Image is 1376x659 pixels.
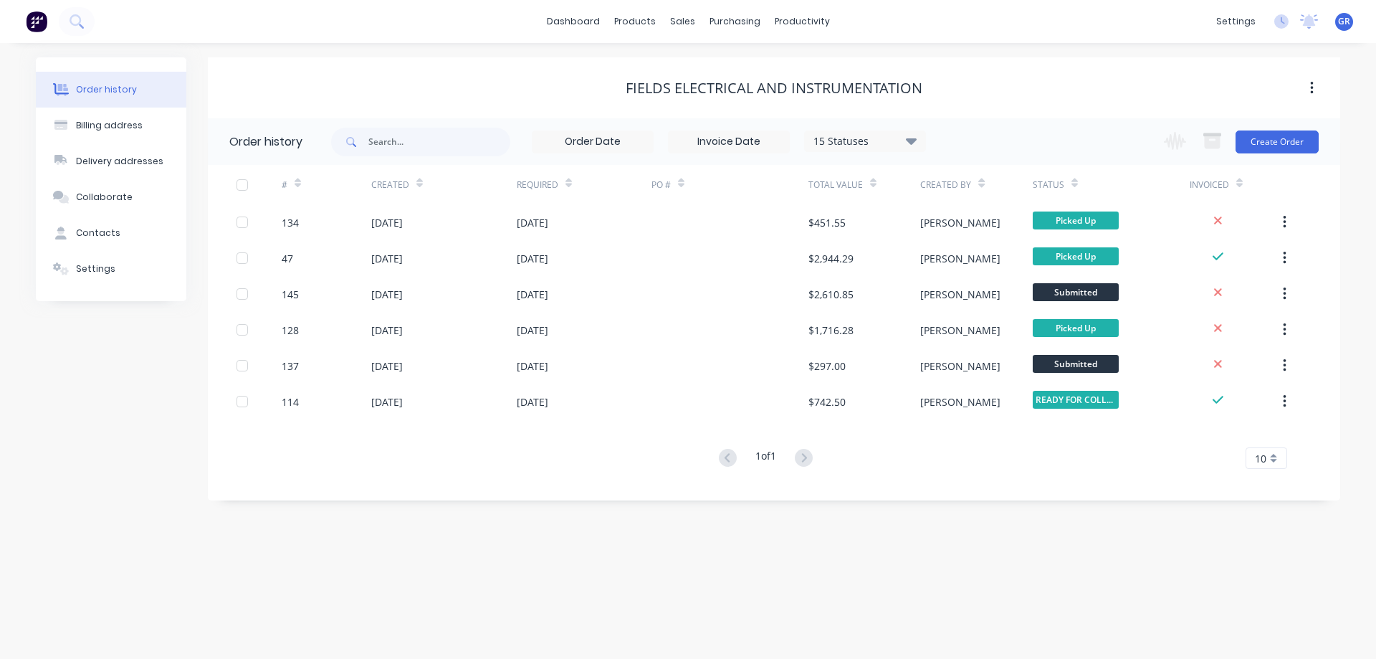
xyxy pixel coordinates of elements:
[517,359,548,374] div: [DATE]
[368,128,510,156] input: Search...
[532,131,653,153] input: Order Date
[808,323,854,338] div: $1,716.28
[36,215,186,251] button: Contacts
[1190,179,1229,191] div: Invoiced
[920,165,1032,204] div: Created By
[651,179,671,191] div: PO #
[371,287,403,302] div: [DATE]
[1033,391,1119,409] span: READY FOR COLLE...
[229,133,302,151] div: Order history
[1033,165,1190,204] div: Status
[282,251,293,266] div: 47
[517,165,651,204] div: Required
[26,11,47,32] img: Factory
[1236,131,1319,153] button: Create Order
[517,394,548,409] div: [DATE]
[920,179,971,191] div: Created By
[76,227,120,240] div: Contacts
[517,287,548,302] div: [DATE]
[626,80,922,97] div: Fields Electrical and Instrumentation
[76,83,137,96] div: Order history
[1033,212,1119,229] span: Picked Up
[517,179,558,191] div: Required
[371,394,403,409] div: [DATE]
[371,251,403,266] div: [DATE]
[282,179,287,191] div: #
[282,165,371,204] div: #
[1033,355,1119,373] span: Submitted
[651,165,808,204] div: PO #
[1033,283,1119,301] span: Submitted
[607,11,663,32] div: products
[768,11,837,32] div: productivity
[755,448,776,469] div: 1 of 1
[1255,451,1266,466] span: 10
[808,394,846,409] div: $742.50
[517,323,548,338] div: [DATE]
[517,215,548,230] div: [DATE]
[371,179,409,191] div: Created
[76,191,133,204] div: Collaborate
[920,287,1000,302] div: [PERSON_NAME]
[517,251,548,266] div: [DATE]
[282,359,299,374] div: 137
[920,323,1000,338] div: [PERSON_NAME]
[808,165,920,204] div: Total Value
[920,359,1000,374] div: [PERSON_NAME]
[808,215,846,230] div: $451.55
[371,323,403,338] div: [DATE]
[282,394,299,409] div: 114
[808,287,854,302] div: $2,610.85
[76,119,143,132] div: Billing address
[805,133,925,149] div: 15 Statuses
[663,11,702,32] div: sales
[371,165,517,204] div: Created
[76,155,163,168] div: Delivery addresses
[540,11,607,32] a: dashboard
[1033,247,1119,265] span: Picked Up
[920,251,1000,266] div: [PERSON_NAME]
[282,215,299,230] div: 134
[920,215,1000,230] div: [PERSON_NAME]
[1209,11,1263,32] div: settings
[1033,319,1119,337] span: Picked Up
[808,179,863,191] div: Total Value
[36,251,186,287] button: Settings
[36,179,186,215] button: Collaborate
[282,323,299,338] div: 128
[76,262,115,275] div: Settings
[702,11,768,32] div: purchasing
[282,287,299,302] div: 145
[1190,165,1279,204] div: Invoiced
[920,394,1000,409] div: [PERSON_NAME]
[371,215,403,230] div: [DATE]
[371,359,403,374] div: [DATE]
[1338,15,1350,28] span: GR
[808,359,846,374] div: $297.00
[669,131,789,153] input: Invoice Date
[36,108,186,143] button: Billing address
[36,143,186,179] button: Delivery addresses
[808,251,854,266] div: $2,944.29
[36,72,186,108] button: Order history
[1033,179,1064,191] div: Status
